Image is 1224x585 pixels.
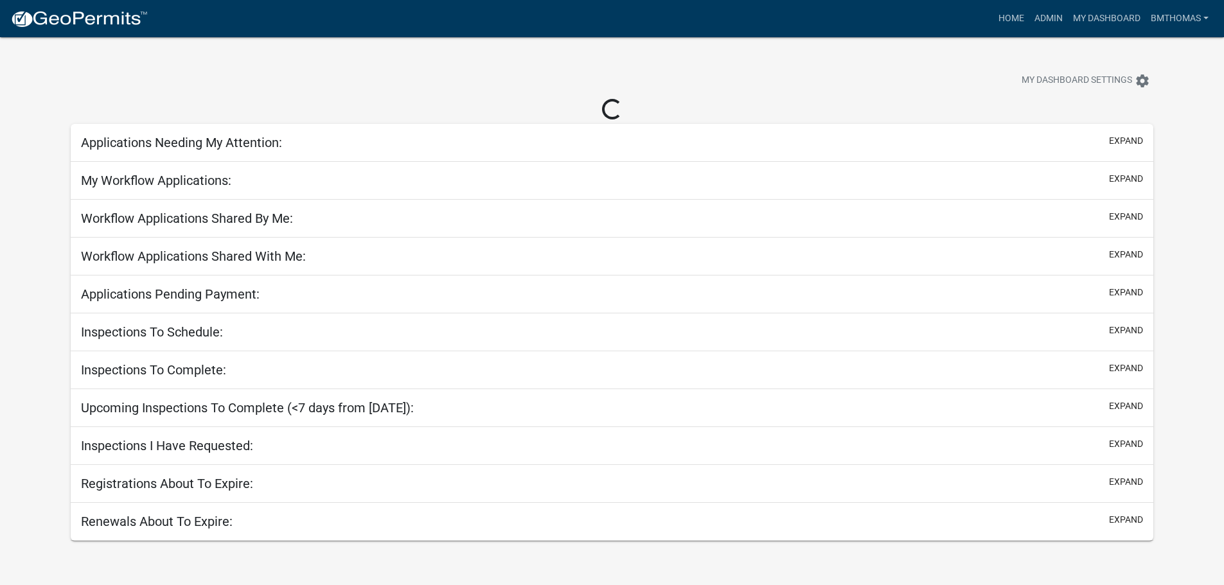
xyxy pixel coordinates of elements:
[81,438,253,453] h5: Inspections I Have Requested:
[81,400,414,415] h5: Upcoming Inspections To Complete (<7 days from [DATE]):
[81,362,226,378] h5: Inspections To Complete:
[1109,248,1143,261] button: expand
[1109,324,1143,337] button: expand
[1109,362,1143,375] button: expand
[1109,437,1143,451] button: expand
[1029,6,1068,31] a: Admin
[81,514,233,529] h5: Renewals About To Expire:
[1109,172,1143,186] button: expand
[1109,286,1143,299] button: expand
[81,286,260,302] h5: Applications Pending Payment:
[81,211,293,226] h5: Workflow Applications Shared By Me:
[1109,399,1143,413] button: expand
[1022,73,1132,89] span: My Dashboard Settings
[1135,73,1150,89] i: settings
[81,249,306,264] h5: Workflow Applications Shared With Me:
[1011,68,1160,93] button: My Dashboard Settingssettings
[1109,513,1143,527] button: expand
[993,6,1029,31] a: Home
[1146,6,1214,31] a: bmthomas
[81,324,223,340] h5: Inspections To Schedule:
[81,173,231,188] h5: My Workflow Applications:
[1109,475,1143,489] button: expand
[81,476,253,491] h5: Registrations About To Expire:
[1068,6,1146,31] a: My Dashboard
[1109,210,1143,223] button: expand
[1109,134,1143,148] button: expand
[81,135,282,150] h5: Applications Needing My Attention:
